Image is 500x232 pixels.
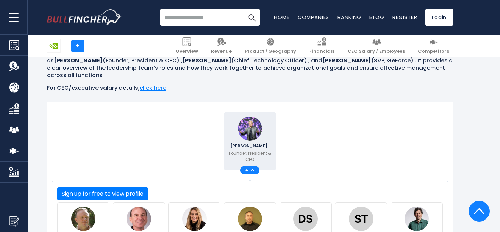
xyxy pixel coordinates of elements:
a: Financials [305,35,339,57]
a: Go to homepage [47,9,122,25]
img: Jeff Fisher [127,207,151,231]
a: Product / Geography [241,35,300,57]
b: [PERSON_NAME] [182,57,231,65]
a: Companies [298,14,329,21]
a: Login [425,9,453,26]
a: CEO Salary / Employees [343,35,409,57]
a: Register [392,14,417,21]
img: Jensen Huang [238,117,262,141]
b: [PERSON_NAME] [322,57,371,65]
span: CEO Salary / Employees [348,49,405,54]
a: Competitors [414,35,453,57]
button: Sign up for free to view profile [57,187,148,200]
a: Revenue [207,35,236,57]
a: Blog [369,14,384,21]
span: Competitors [418,49,449,54]
img: Colette Kress [182,207,207,231]
a: click here [140,84,166,92]
span: Financials [309,49,334,54]
a: + [71,40,84,52]
a: Jensen Huang [PERSON_NAME] Founder, President & CEO 41 [224,112,276,170]
img: NVDA logo [47,39,60,52]
span: Product / Geography [245,49,296,54]
b: [PERSON_NAME] [54,57,103,65]
p: Founder, President & CEO [228,150,272,163]
img: David Shannon [293,207,318,231]
span: [PERSON_NAME] [230,144,269,148]
img: Gilad Shainer [238,207,262,231]
span: Overview [176,49,198,54]
button: Search [243,9,260,26]
span: 41 [245,169,251,172]
a: Overview [172,35,202,57]
span: Revenue [211,49,232,54]
p: For CEO/executive salary details, . [47,85,453,92]
p: This NVIDIA Corporation org chart highlights the company’s organizational structure and leadershi... [47,50,453,79]
a: Ranking [337,14,361,21]
img: Shanker Trivedi [349,207,373,231]
img: Tim Teter [405,207,429,231]
img: Michael Kagan [71,207,95,231]
a: Home [274,14,289,21]
img: bullfincher logo [47,9,122,25]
